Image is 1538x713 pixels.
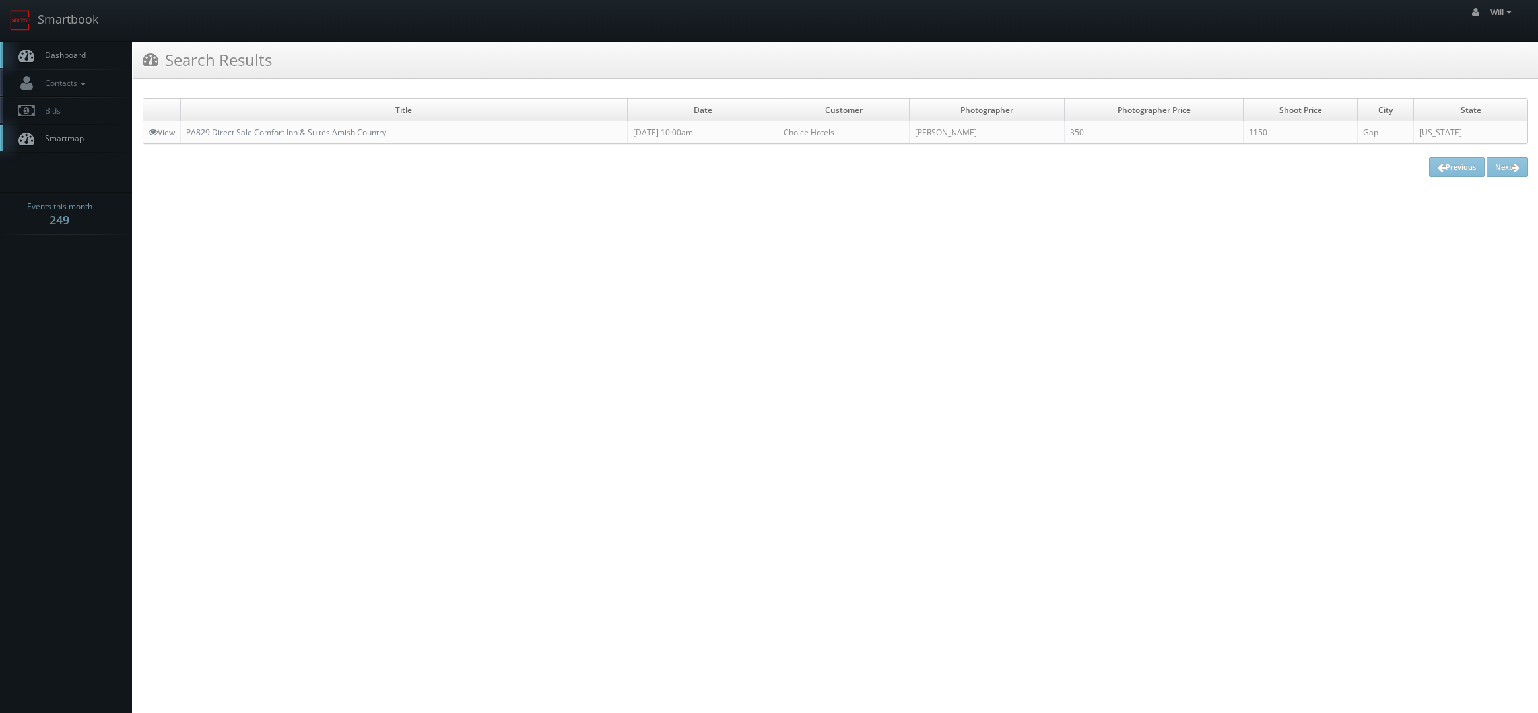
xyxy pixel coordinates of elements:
[27,200,92,213] span: Events this month
[1414,121,1527,144] td: [US_STATE]
[149,127,175,138] a: View
[1243,121,1357,144] td: 1150
[10,10,31,31] img: smartbook-logo.png
[186,127,386,138] a: PA829 Direct Sale Comfort Inn & Suites Amish Country
[627,99,778,121] td: Date
[38,77,89,88] span: Contacts
[1490,7,1516,18] span: Will
[1065,99,1244,121] td: Photographer Price
[38,133,84,144] span: Smartmap
[1358,99,1414,121] td: City
[50,212,69,228] strong: 249
[1414,99,1527,121] td: State
[38,105,61,116] span: Bids
[1358,121,1414,144] td: Gap
[778,121,910,144] td: Choice Hotels
[778,99,910,121] td: Customer
[181,99,628,121] td: Title
[627,121,778,144] td: [DATE] 10:00am
[910,99,1065,121] td: Photographer
[910,121,1065,144] td: [PERSON_NAME]
[1065,121,1244,144] td: 350
[143,48,272,71] h3: Search Results
[38,50,86,61] span: Dashboard
[1243,99,1357,121] td: Shoot Price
